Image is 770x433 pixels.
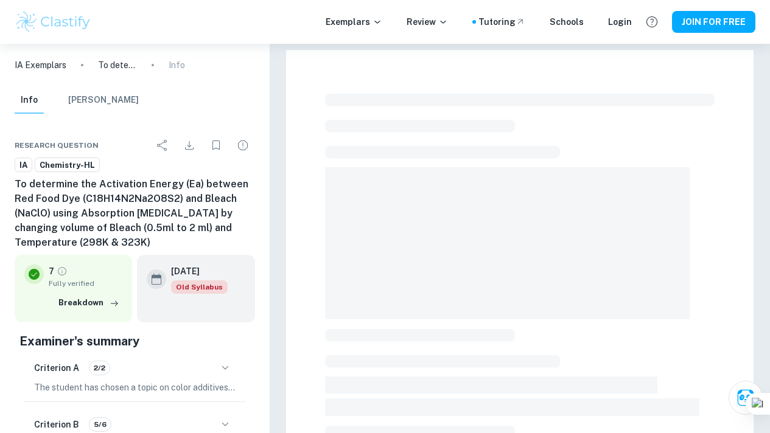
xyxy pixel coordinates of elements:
[89,362,110,373] span: 2/2
[15,177,255,250] h6: To determine the Activation Energy (Ea) between Red Food Dye (C18H14N2Na2O8S2) and Bleach (NaClO)...
[550,15,584,29] a: Schools
[15,10,92,34] img: Clastify logo
[204,133,228,158] div: Bookmark
[608,15,632,29] a: Login
[34,361,79,375] h6: Criterion A
[89,419,111,430] span: 5/6
[171,265,218,278] h6: [DATE]
[35,158,100,173] a: Chemistry-HL
[55,294,122,312] button: Breakdown
[177,133,201,158] div: Download
[407,15,448,29] p: Review
[15,87,44,114] button: Info
[729,381,763,415] button: Ask Clai
[15,158,32,173] a: IA
[98,58,137,72] p: To determine the Activation Energy (Ea) between Red Food Dye (C18H14N2Na2O8S2) and Bleach (NaClO)...
[19,332,250,350] h5: Examiner's summary
[171,280,228,294] div: Starting from the May 2025 session, the Chemistry IA requirements have changed. It's OK to refer ...
[68,87,139,114] button: [PERSON_NAME]
[642,12,662,32] button: Help and Feedback
[49,265,54,278] p: 7
[34,381,236,394] p: The student has chosen a topic on color additives and the removal of red dye from clothes, which ...
[169,58,185,72] p: Info
[57,266,68,277] a: Grade fully verified
[35,159,99,171] span: Chemistry-HL
[34,418,79,431] h6: Criterion B
[15,140,99,151] span: Research question
[231,133,255,158] div: Report issue
[49,278,122,289] span: Fully verified
[326,15,382,29] p: Exemplars
[478,15,525,29] a: Tutoring
[171,280,228,294] span: Old Syllabus
[150,133,175,158] div: Share
[672,11,755,33] button: JOIN FOR FREE
[15,159,32,171] span: IA
[15,58,66,72] a: IA Exemplars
